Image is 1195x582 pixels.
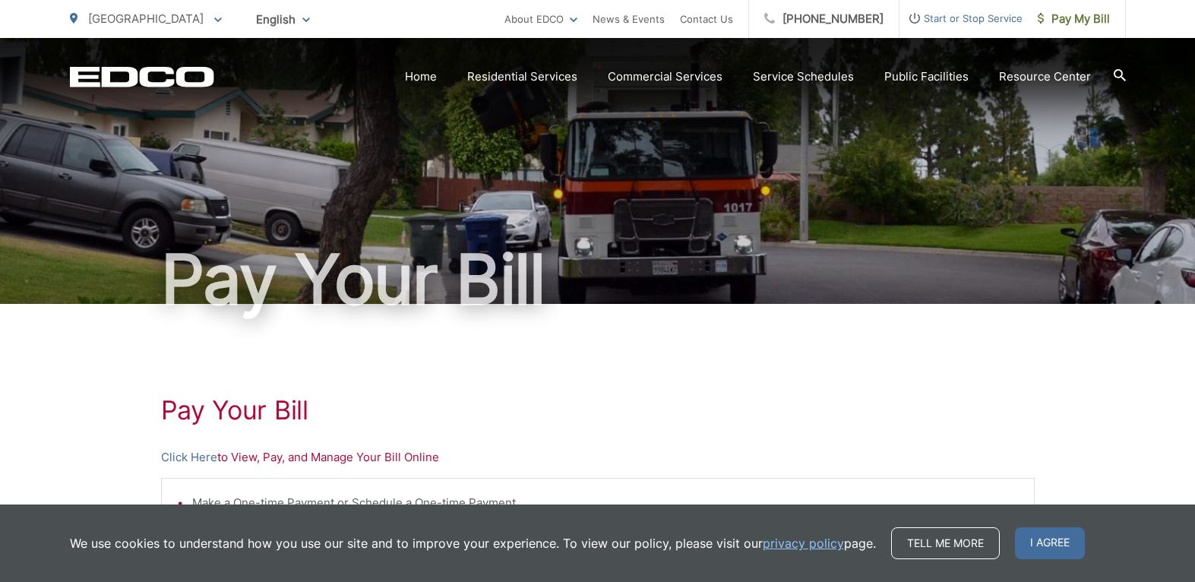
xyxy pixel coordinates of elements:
a: Resource Center [999,68,1091,86]
a: About EDCO [504,10,577,28]
span: Pay My Bill [1038,10,1110,28]
span: I agree [1015,527,1085,559]
a: Service Schedules [753,68,854,86]
a: Tell me more [891,527,1000,559]
h1: Pay Your Bill [70,242,1126,318]
a: Contact Us [680,10,733,28]
span: [GEOGRAPHIC_DATA] [88,11,204,26]
a: Public Facilities [884,68,969,86]
p: to View, Pay, and Manage Your Bill Online [161,448,1035,467]
span: English [245,6,321,33]
h1: Pay Your Bill [161,395,1035,425]
a: Click Here [161,448,217,467]
p: We use cookies to understand how you use our site and to improve your experience. To view our pol... [70,534,876,552]
a: privacy policy [763,534,844,552]
a: Commercial Services [608,68,722,86]
a: Home [405,68,437,86]
a: News & Events [593,10,665,28]
a: EDCD logo. Return to the homepage. [70,66,214,87]
li: Make a One-time Payment or Schedule a One-time Payment [192,494,1019,512]
a: Residential Services [467,68,577,86]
